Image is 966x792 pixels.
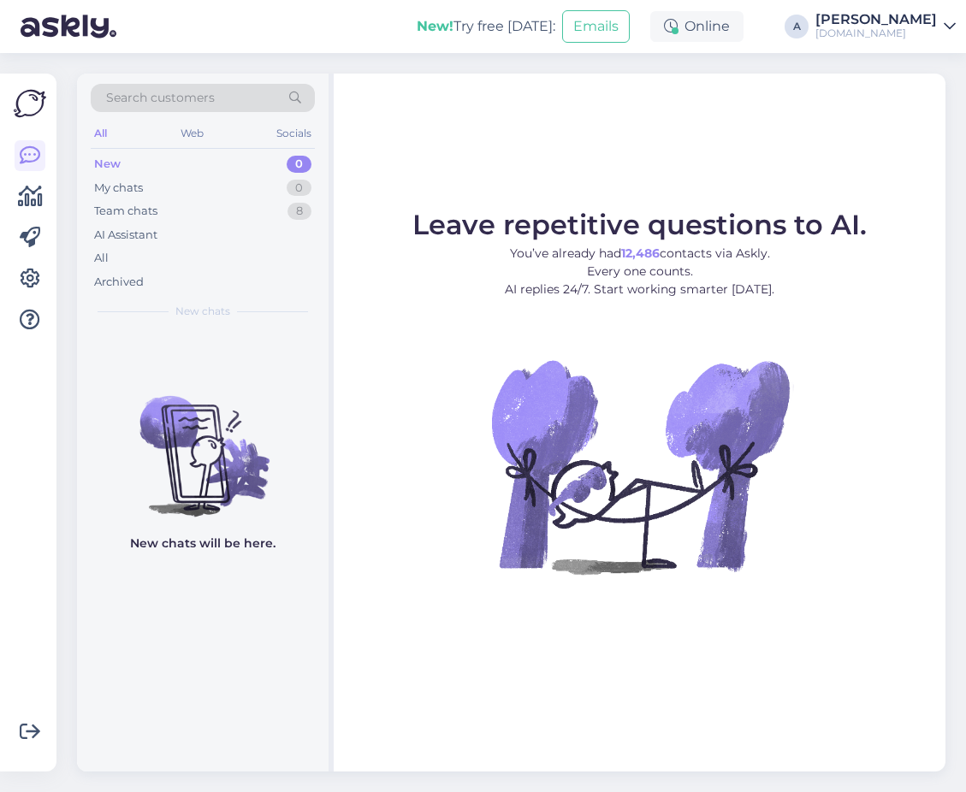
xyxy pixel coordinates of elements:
img: No chats [77,365,329,519]
div: 8 [287,203,311,220]
div: Archived [94,274,144,291]
button: Emails [562,10,630,43]
div: Try free [DATE]: [417,16,555,37]
div: New [94,156,121,173]
span: Leave repetitive questions to AI. [412,208,867,241]
div: A [785,15,809,38]
div: Team chats [94,203,157,220]
img: No Chat active [486,312,794,620]
div: Socials [273,122,315,145]
div: My chats [94,180,143,197]
b: New! [417,18,453,34]
p: New chats will be here. [130,535,276,553]
div: [PERSON_NAME] [815,13,937,27]
div: AI Assistant [94,227,157,244]
div: All [91,122,110,145]
b: 12,486 [621,245,660,261]
a: [PERSON_NAME][DOMAIN_NAME] [815,13,956,40]
div: All [94,250,109,267]
p: You’ve already had contacts via Askly. Every one counts. AI replies 24/7. Start working smarter [... [412,245,867,298]
div: [DOMAIN_NAME] [815,27,937,40]
div: 0 [287,180,311,197]
div: 0 [287,156,311,173]
span: New chats [175,304,230,319]
div: Web [177,122,207,145]
div: Online [650,11,744,42]
img: Askly Logo [14,87,46,120]
span: Search customers [106,89,215,107]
